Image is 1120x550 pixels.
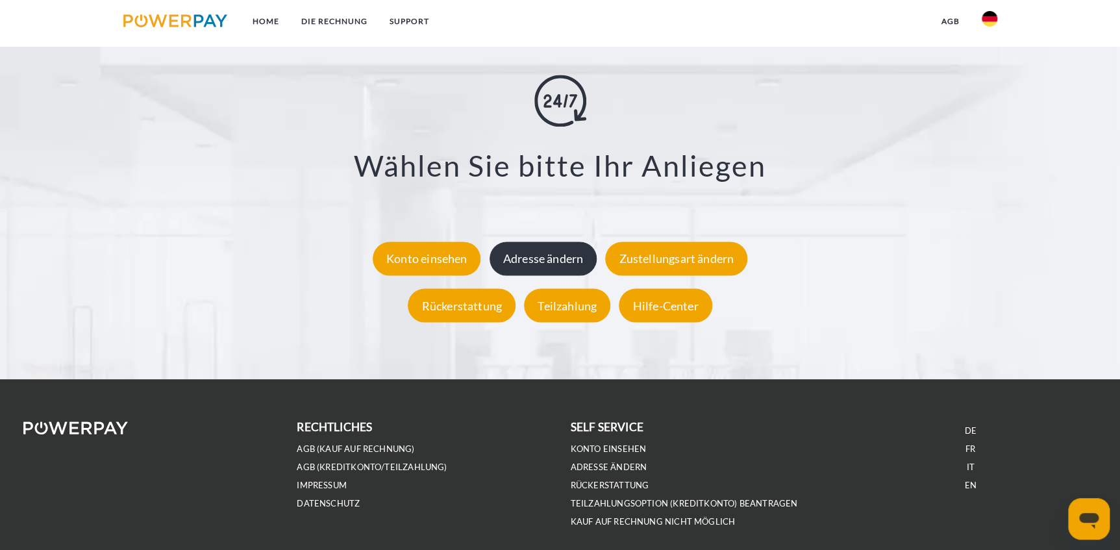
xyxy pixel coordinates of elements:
b: self service [571,420,643,434]
div: Konto einsehen [373,242,481,275]
img: online-shopping.svg [534,75,586,127]
a: Zustellungsart ändern [602,251,751,266]
b: rechtliches [297,420,372,434]
h3: Wählen Sie bitte Ihr Anliegen [72,147,1048,184]
a: DE [964,425,976,436]
iframe: Schaltfläche zum Öffnen des Messaging-Fensters [1068,498,1110,540]
a: IT [966,462,974,473]
a: FR [965,444,975,455]
div: Zustellungsart ändern [605,242,747,275]
a: IMPRESSUM [297,480,347,491]
div: Adresse ändern [490,242,597,275]
a: DIE RECHNUNG [290,10,378,33]
a: agb [930,10,971,33]
a: DATENSCHUTZ [297,498,360,509]
a: Rückerstattung [404,298,519,312]
img: logo-powerpay.svg [123,14,228,27]
a: Adresse ändern [486,251,601,266]
a: AGB (Kauf auf Rechnung) [297,444,414,455]
a: Hilfe-Center [616,298,715,312]
a: Teilzahlung [521,298,614,312]
img: logo-powerpay-white.svg [23,421,128,434]
div: Hilfe-Center [619,288,712,322]
a: Kauf auf Rechnung nicht möglich [571,516,736,527]
div: Rückerstattung [408,288,516,322]
a: EN [964,480,976,491]
a: Home [241,10,290,33]
a: Teilzahlungsoption (KREDITKONTO) beantragen [571,498,798,509]
img: de [982,11,997,27]
div: Teilzahlung [524,288,610,322]
a: Konto einsehen [571,444,647,455]
a: SUPPORT [378,10,440,33]
a: Konto einsehen [369,251,484,266]
a: AGB (Kreditkonto/Teilzahlung) [297,462,447,473]
a: Rückerstattung [571,480,649,491]
a: Adresse ändern [571,462,647,473]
